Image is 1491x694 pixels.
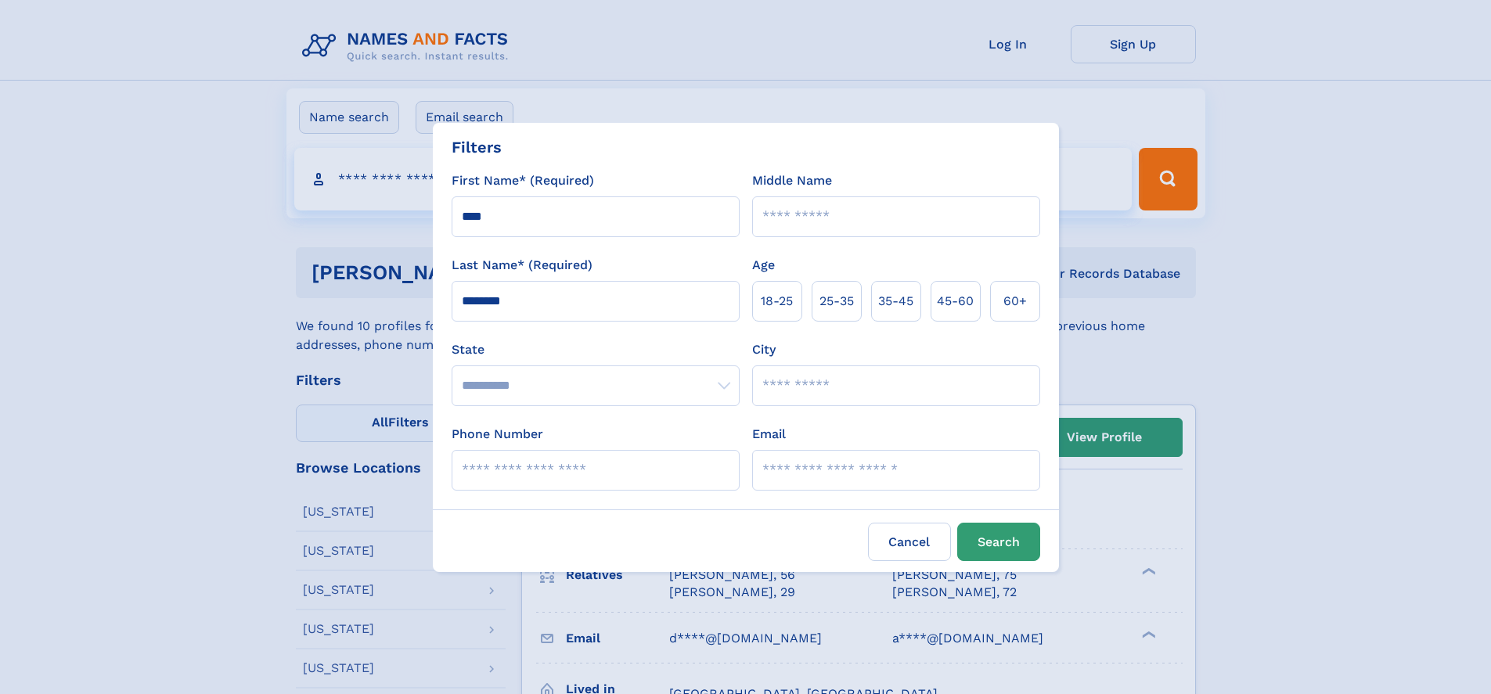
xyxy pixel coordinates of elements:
span: 60+ [1003,292,1027,311]
label: Last Name* (Required) [452,256,592,275]
span: 35‑45 [878,292,913,311]
label: Cancel [868,523,951,561]
label: Middle Name [752,171,832,190]
span: 25‑35 [819,292,854,311]
span: 45‑60 [937,292,974,311]
label: Phone Number [452,425,543,444]
label: Age [752,256,775,275]
label: State [452,340,740,359]
button: Search [957,523,1040,561]
label: Email [752,425,786,444]
label: First Name* (Required) [452,171,594,190]
label: City [752,340,776,359]
span: 18‑25 [761,292,793,311]
div: Filters [452,135,502,159]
